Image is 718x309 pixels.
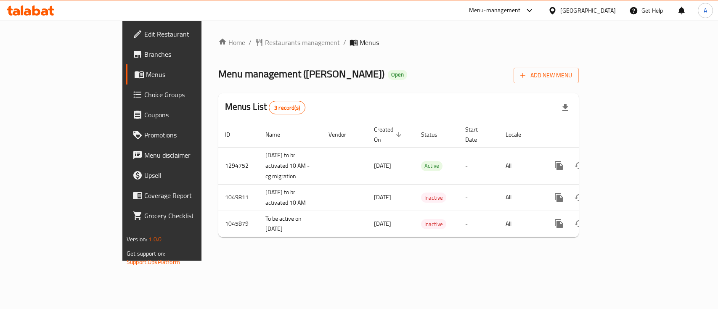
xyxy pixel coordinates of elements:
[421,193,446,203] span: Inactive
[126,206,242,226] a: Grocery Checklist
[126,125,242,145] a: Promotions
[388,70,407,80] div: Open
[218,37,579,48] nav: breadcrumb
[458,184,499,211] td: -
[255,37,340,48] a: Restaurants management
[126,145,242,165] a: Menu disclaimer
[126,64,242,85] a: Menus
[469,5,521,16] div: Menu-management
[374,124,404,145] span: Created On
[388,71,407,78] span: Open
[146,69,236,79] span: Menus
[127,256,180,267] a: Support.OpsPlatform
[499,184,542,211] td: All
[144,170,236,180] span: Upsell
[144,190,236,201] span: Coverage Report
[225,100,305,114] h2: Menus List
[542,122,636,148] th: Actions
[127,248,165,259] span: Get support on:
[126,105,242,125] a: Coupons
[514,68,579,83] button: Add New Menu
[126,44,242,64] a: Branches
[569,214,589,234] button: Change Status
[506,129,532,140] span: Locale
[421,129,448,140] span: Status
[144,110,236,120] span: Coupons
[265,129,291,140] span: Name
[144,49,236,59] span: Branches
[259,211,322,237] td: To be active on [DATE]
[144,29,236,39] span: Edit Restaurant
[499,211,542,237] td: All
[329,129,357,140] span: Vendor
[549,188,569,208] button: more
[144,90,236,100] span: Choice Groups
[126,85,242,105] a: Choice Groups
[421,219,446,229] span: Inactive
[249,37,252,48] li: /
[144,130,236,140] span: Promotions
[269,101,305,114] div: Total records count
[499,147,542,184] td: All
[421,219,446,229] div: Inactive
[374,192,391,203] span: [DATE]
[520,70,572,81] span: Add New Menu
[374,218,391,229] span: [DATE]
[127,234,147,245] span: Version:
[421,161,442,171] span: Active
[225,129,241,140] span: ID
[569,188,589,208] button: Change Status
[549,156,569,176] button: more
[704,6,707,15] span: A
[126,24,242,44] a: Edit Restaurant
[126,165,242,185] a: Upsell
[259,147,322,184] td: [DATE] to br activated 10 AM -cg migration
[465,124,489,145] span: Start Date
[265,37,340,48] span: Restaurants management
[360,37,379,48] span: Menus
[218,122,636,238] table: enhanced table
[458,211,499,237] td: -
[555,98,575,118] div: Export file
[148,234,162,245] span: 1.0.0
[144,211,236,221] span: Grocery Checklist
[560,6,616,15] div: [GEOGRAPHIC_DATA]
[458,147,499,184] td: -
[343,37,346,48] li: /
[549,214,569,234] button: more
[569,156,589,176] button: Change Status
[269,104,305,112] span: 3 record(s)
[259,184,322,211] td: [DATE] to br activated 10 AM
[126,185,242,206] a: Coverage Report
[374,160,391,171] span: [DATE]
[218,64,384,83] span: Menu management ( [PERSON_NAME] )
[144,150,236,160] span: Menu disclaimer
